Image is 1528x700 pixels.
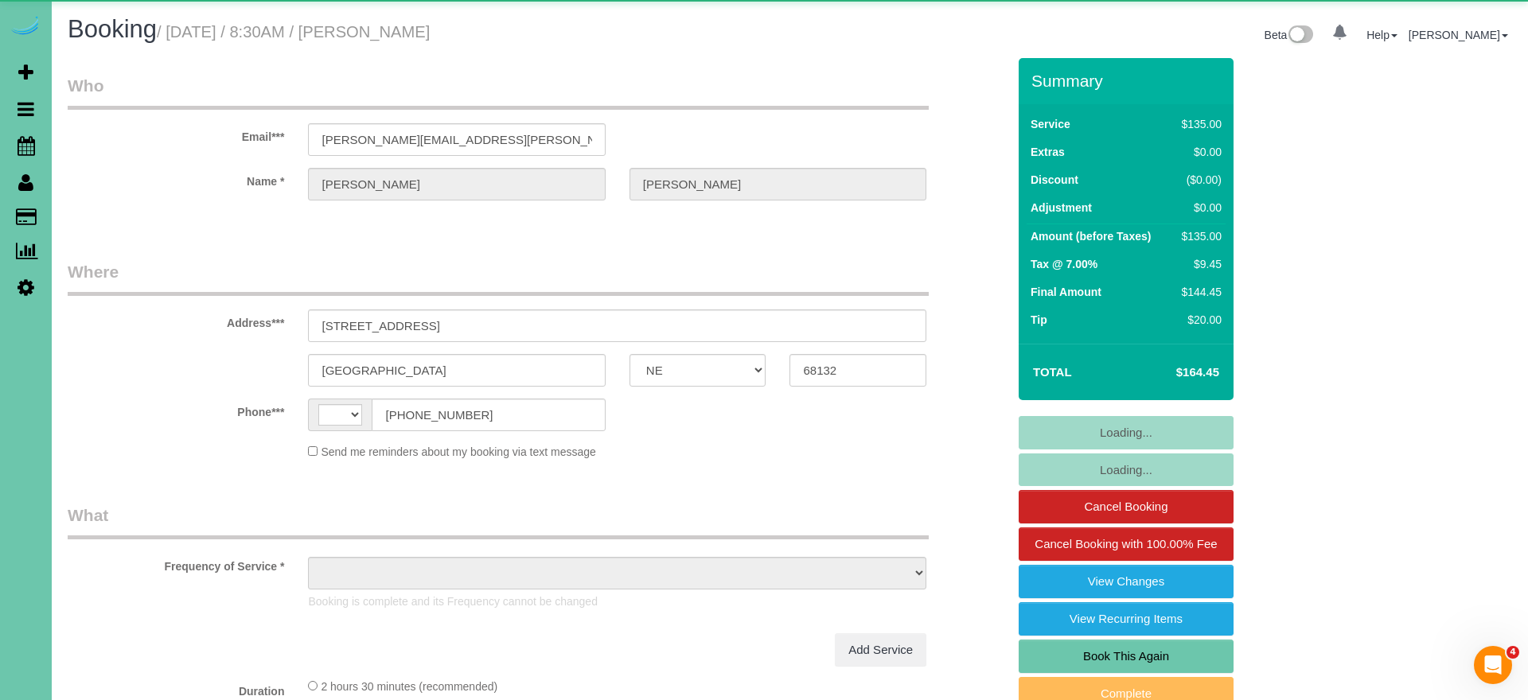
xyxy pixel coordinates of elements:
label: Tax @ 7.00% [1031,256,1097,272]
div: $0.00 [1175,200,1222,216]
label: Tip [1031,312,1047,328]
a: View Recurring Items [1019,602,1234,636]
span: 4 [1507,646,1519,659]
a: [PERSON_NAME] [1409,29,1508,41]
a: Add Service [835,633,926,667]
span: Send me reminders about my booking via text message [321,445,596,458]
div: $9.45 [1175,256,1222,272]
div: $144.45 [1175,284,1222,300]
legend: Who [68,74,929,110]
div: ($0.00) [1175,172,1222,188]
h4: $164.45 [1128,366,1219,379]
img: Automaid Logo [10,16,41,38]
a: Cancel Booking [1019,490,1234,523]
span: 2 hours 30 minutes (recommended) [321,680,497,693]
a: Beta [1265,29,1314,41]
div: $135.00 [1175,228,1222,244]
h3: Summary [1031,72,1226,90]
label: Service [1031,116,1070,132]
label: Discount [1031,172,1078,188]
label: Duration [56,678,296,699]
p: Booking is complete and its Frequency cannot be changed [308,593,926,609]
label: Name * [56,168,296,189]
small: / [DATE] / 8:30AM / [PERSON_NAME] [157,23,430,41]
strong: Total [1033,365,1072,379]
legend: Where [68,260,929,296]
label: Extras [1031,144,1065,160]
a: View Changes [1019,565,1234,598]
img: New interface [1287,25,1313,46]
a: Book This Again [1019,640,1234,673]
span: Cancel Booking with 100.00% Fee [1035,537,1217,550]
a: Cancel Booking with 100.00% Fee [1019,527,1234,561]
div: $20.00 [1175,312,1222,328]
legend: What [68,504,929,539]
label: Final Amount [1031,284,1101,300]
label: Adjustment [1031,200,1092,216]
iframe: Intercom live chat [1474,646,1512,684]
label: Amount (before Taxes) [1031,228,1151,244]
div: $135.00 [1175,116,1222,132]
a: Help [1366,29,1397,41]
label: Frequency of Service * [56,553,296,574]
div: $0.00 [1175,144,1222,160]
span: Booking [68,15,157,43]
